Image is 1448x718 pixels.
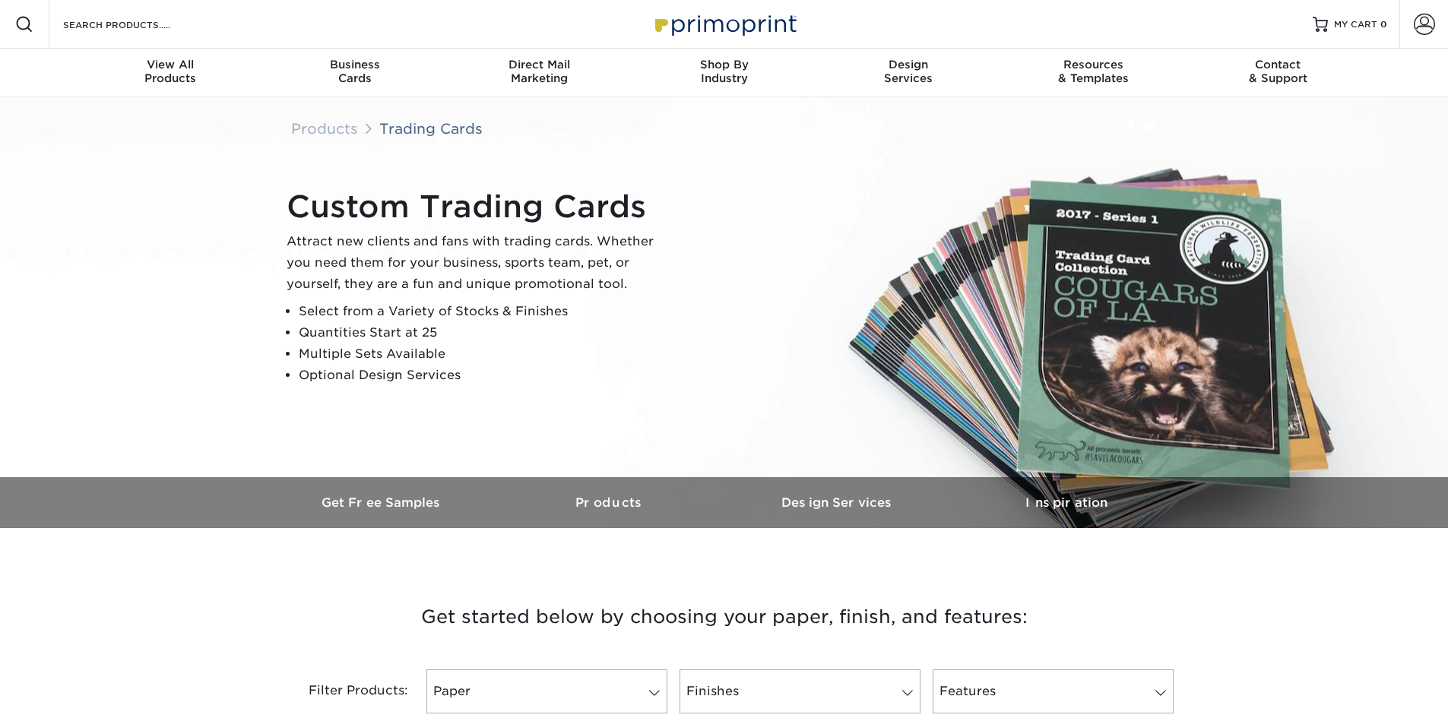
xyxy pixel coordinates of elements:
a: Features [933,669,1174,713]
div: Industry [632,58,816,85]
a: Trading Cards [379,120,483,137]
h3: Design Services [724,495,952,510]
div: & Support [1186,58,1370,85]
h3: Products [496,495,724,510]
li: Optional Design Services [299,365,667,386]
h1: Custom Trading Cards [287,188,667,225]
a: DesignServices [816,49,1001,97]
li: Multiple Sets Available [299,343,667,365]
a: Finishes [680,669,920,713]
span: Design [816,58,1001,71]
input: SEARCH PRODUCTS..... [62,15,210,33]
span: Resources [1001,58,1186,71]
li: Quantities Start at 25 [299,322,667,343]
span: 0 [1380,19,1387,30]
h3: Get Free Samples [268,495,496,510]
div: & Templates [1001,58,1186,85]
a: Get Free Samples [268,477,496,528]
a: BusinessCards [262,49,447,97]
div: Cards [262,58,447,85]
a: Shop ByIndustry [632,49,816,97]
a: Products [291,120,358,137]
span: MY CART [1334,18,1377,31]
a: Design Services [724,477,952,528]
div: Services [816,58,1001,85]
a: Inspiration [952,477,1180,528]
a: Resources& Templates [1001,49,1186,97]
li: Select from a Variety of Stocks & Finishes [299,301,667,322]
img: Primoprint [648,8,800,40]
h3: Get started below by choosing your paper, finish, and features: [280,583,1169,651]
a: Products [496,477,724,528]
div: Marketing [447,58,632,85]
span: Business [262,58,447,71]
h3: Inspiration [952,495,1180,510]
p: Attract new clients and fans with trading cards. Whether you need them for your business, sports ... [287,231,667,295]
a: Direct MailMarketing [447,49,632,97]
div: Products [78,58,263,85]
a: Paper [426,669,667,713]
span: Direct Mail [447,58,632,71]
div: Filter Products: [268,669,420,713]
span: Contact [1186,58,1370,71]
a: Contact& Support [1186,49,1370,97]
span: View All [78,58,263,71]
span: Shop By [632,58,816,71]
a: View AllProducts [78,49,263,97]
